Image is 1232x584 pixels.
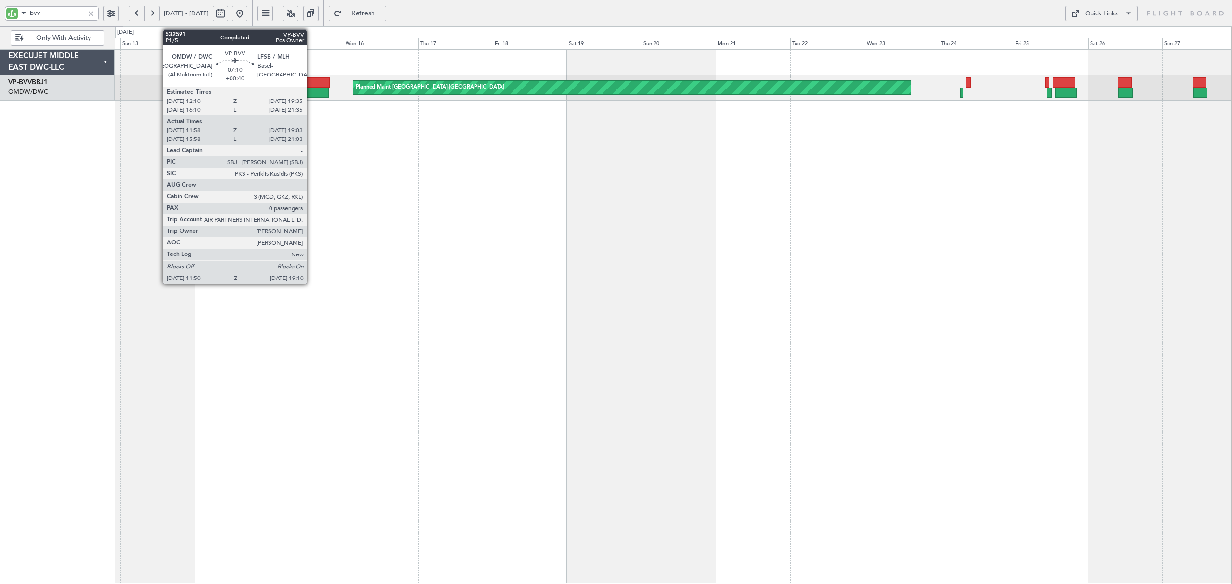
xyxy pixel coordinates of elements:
[1085,9,1118,19] div: Quick Links
[1014,38,1088,50] div: Fri 25
[329,6,386,21] button: Refresh
[8,79,32,86] span: VP-BVV
[790,38,865,50] div: Tue 22
[269,38,344,50] div: Tue 15
[356,80,504,95] div: Planned Maint [GEOGRAPHIC_DATA]-[GEOGRAPHIC_DATA]
[300,80,442,95] div: Unplanned Maint [GEOGRAPHIC_DATA] (Al Maktoum Intl)
[567,38,642,50] div: Sat 19
[493,38,567,50] div: Fri 18
[11,30,104,46] button: Only With Activity
[8,79,48,86] a: VP-BVVBBJ1
[344,38,418,50] div: Wed 16
[1088,38,1163,50] div: Sat 26
[1065,6,1138,21] button: Quick Links
[418,38,493,50] div: Thu 17
[642,38,716,50] div: Sun 20
[26,35,101,41] span: Only With Activity
[716,38,790,50] div: Mon 21
[30,6,84,20] input: A/C (Reg. or Type)
[865,38,939,50] div: Wed 23
[120,38,195,50] div: Sun 13
[344,10,383,17] span: Refresh
[939,38,1014,50] div: Thu 24
[117,28,134,37] div: [DATE]
[195,38,269,50] div: Mon 14
[8,88,48,96] a: OMDW/DWC
[164,9,209,18] span: [DATE] - [DATE]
